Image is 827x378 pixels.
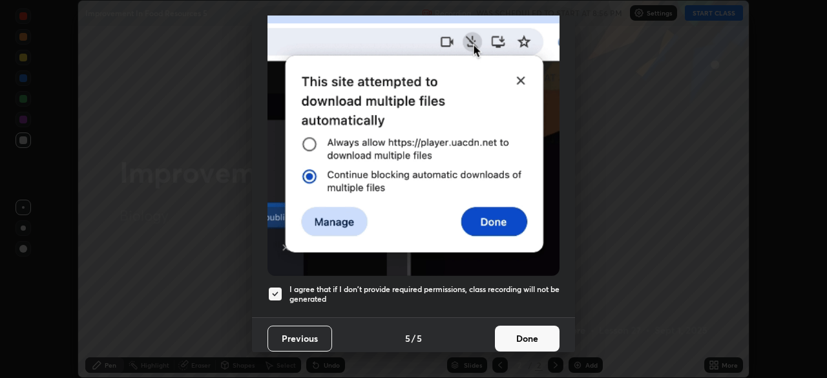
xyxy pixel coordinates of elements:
button: Done [495,326,560,352]
h4: / [412,331,415,345]
h4: 5 [417,331,422,345]
h5: I agree that if I don't provide required permissions, class recording will not be generated [289,284,560,304]
button: Previous [267,326,332,352]
h4: 5 [405,331,410,345]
